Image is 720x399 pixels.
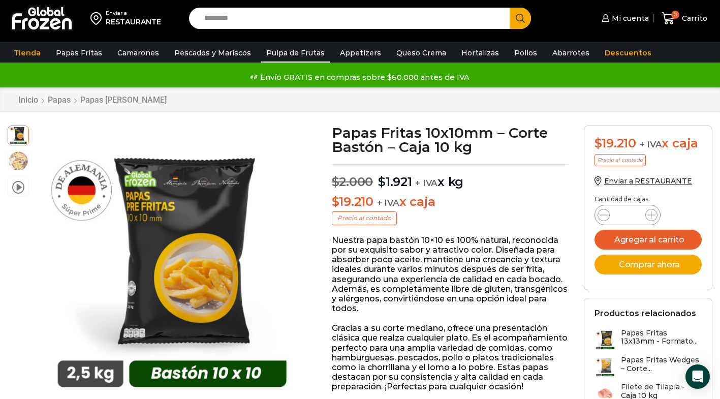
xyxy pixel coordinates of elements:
a: Papas Fritas [51,43,107,63]
a: Papas [PERSON_NAME] [80,95,167,105]
a: Pollos [509,43,542,63]
bdi: 19.210 [594,136,636,150]
a: Appetizers [335,43,386,63]
p: Nuestra papa bastón 10×10 es 100% natural, reconocida por su exquisito sabor y atractivo color. D... [332,235,569,314]
a: Papas [47,95,71,105]
span: Enviar a RESTAURANTE [604,176,692,186]
span: + IVA [377,198,399,208]
span: $ [332,194,339,209]
a: Abarrotes [547,43,594,63]
p: Precio al contado [594,154,646,166]
button: Comprar ahora [594,255,702,274]
div: RESTAURANTE [106,17,161,27]
h1: Papas Fritas 10x10mm – Corte Bastón – Caja 10 kg [332,126,569,154]
img: address-field-icon.svg [90,10,106,27]
p: Cantidad de cajas [594,196,702,203]
span: 0 [671,11,679,19]
a: Pescados y Mariscos [169,43,256,63]
span: $ [332,174,339,189]
a: Hortalizas [456,43,504,63]
h3: Papas Fritas 13x13mm - Formato... [621,329,702,346]
a: Inicio [18,95,39,105]
button: Agregar al carrito [594,230,702,250]
span: $ [378,174,386,189]
bdi: 19.210 [332,194,373,209]
a: Papas Fritas 13x13mm - Formato... [594,329,702,351]
a: Mi cuenta [599,8,649,28]
p: x caja [332,195,569,209]
bdi: 1.921 [378,174,412,189]
span: 10×10 [8,151,28,171]
span: 10×10 [8,125,28,145]
span: + IVA [415,178,437,188]
a: Papas Fritas Wedges – Corte... [594,356,702,378]
input: Product quantity [618,208,637,222]
a: Queso Crema [391,43,451,63]
a: 0 Carrito [659,7,710,30]
a: Tienda [9,43,46,63]
div: x caja [594,136,702,151]
div: Enviar a [106,10,161,17]
h3: Papas Fritas Wedges – Corte... [621,356,702,373]
a: Pulpa de Frutas [261,43,330,63]
a: Enviar a RESTAURANTE [594,176,692,186]
button: Search button [510,8,531,29]
h2: Productos relacionados [594,309,696,318]
div: Open Intercom Messenger [685,364,710,389]
p: x kg [332,164,569,190]
span: + IVA [640,139,662,149]
span: $ [594,136,602,150]
bdi: 2.000 [332,174,373,189]
a: Descuentos [600,43,656,63]
p: Precio al contado [332,211,397,225]
a: Camarones [112,43,164,63]
span: Mi cuenta [609,13,649,23]
p: Gracias a su corte mediano, ofrece una presentación clásica que realza cualquier plato. Es el aco... [332,323,569,391]
span: Carrito [679,13,707,23]
nav: Breadcrumb [18,95,167,105]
